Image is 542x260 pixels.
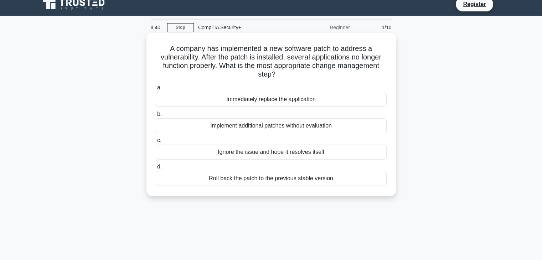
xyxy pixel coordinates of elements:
[156,145,387,160] div: Ignore the issue and hope it resolves itself
[157,84,162,90] span: a.
[292,20,354,35] div: Beginner
[156,92,387,107] div: Immediately replace the application
[146,20,167,35] div: 8:40
[157,163,162,170] span: d.
[157,111,162,117] span: b.
[156,171,387,186] div: Roll back the patch to the previous stable version
[354,20,396,35] div: 1/10
[157,137,161,143] span: c.
[167,23,194,32] a: Stop
[156,118,387,133] div: Implement additional patches without evaluation
[194,20,292,35] div: CompTIA Security+
[155,44,387,79] h5: A company has implemented a new software patch to address a vulnerability. After the patch is ins...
